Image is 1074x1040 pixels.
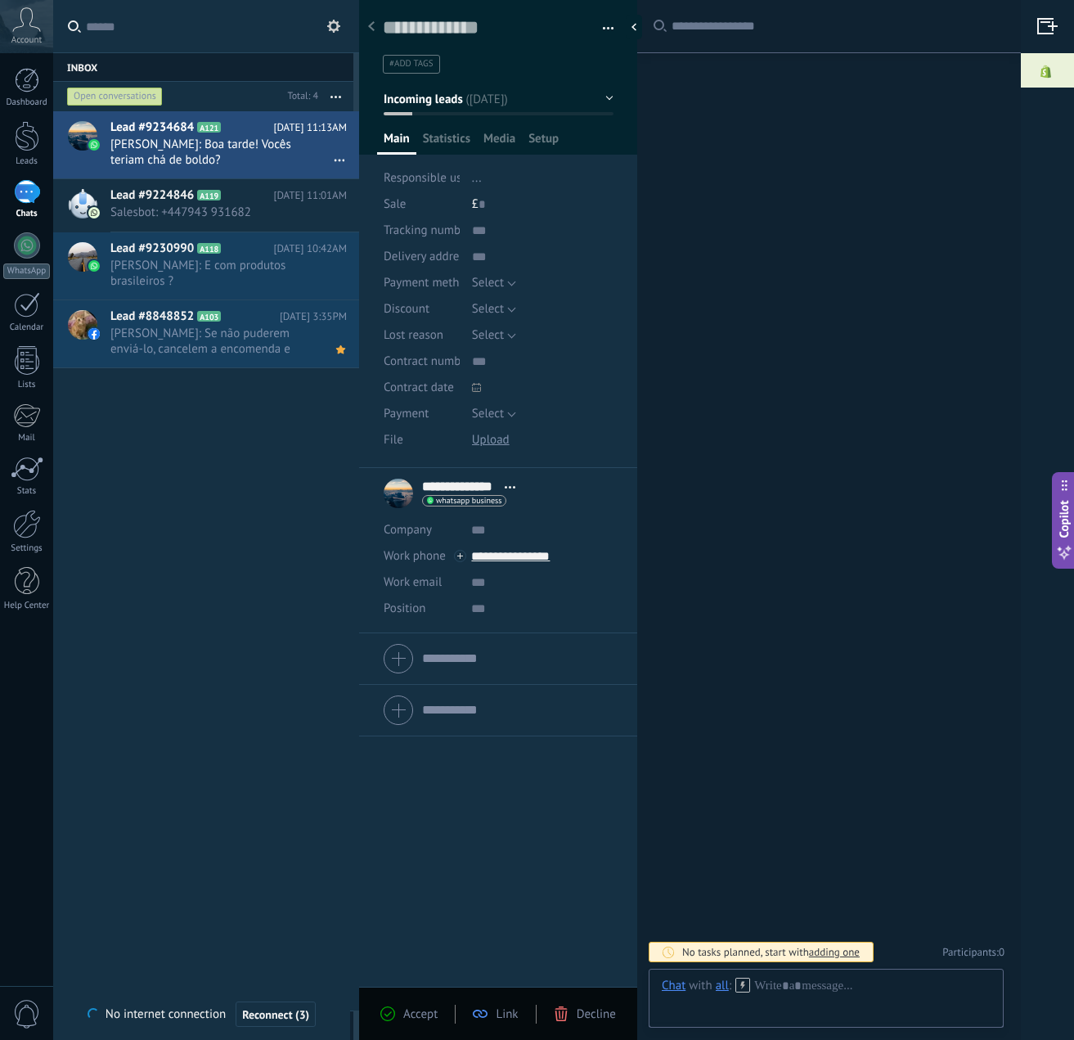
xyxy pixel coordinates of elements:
div: £ [472,191,613,218]
div: Position [384,596,459,622]
span: ... [472,170,482,186]
span: Discount [384,303,429,315]
div: Responsible user [384,165,460,191]
div: Open conversations [67,87,163,106]
img: waba.svg [88,139,100,151]
div: Contract date [384,375,460,401]
div: Lost reason [384,322,460,349]
span: Work email [384,574,442,590]
div: Total: 4 [281,88,318,105]
span: A121 [197,122,221,133]
span: Reconnect (3) [242,1009,309,1020]
span: Media [483,131,515,155]
span: Position [384,602,426,615]
span: Select [472,275,504,290]
span: Responsible user [384,170,472,186]
span: Lead #8848852 [110,308,194,325]
span: Main [384,131,410,155]
div: No tasks planned, start with [682,945,860,959]
span: [DATE] 11:13AM [273,119,347,136]
div: Chats [3,209,51,219]
span: [PERSON_NAME]: Boa tarde! Vocês teriam chá de boldo? [110,137,316,168]
div: Sale [384,191,460,218]
span: [DATE] 10:42AM [273,241,347,257]
span: adding one [809,945,860,959]
span: Select [472,301,504,317]
span: A103 [197,311,221,322]
button: Select [472,270,516,296]
span: [DATE] 3:35PM [280,308,347,325]
img: waba.svg [88,260,100,272]
span: Copilot [1056,500,1072,538]
span: Lost reason [384,329,443,341]
span: #add tags [389,58,434,70]
div: Calendar [3,322,51,333]
span: whatsapp business [436,497,501,505]
div: Tracking number [384,218,460,244]
div: File [384,427,460,453]
span: Accept [403,1006,438,1022]
span: File [384,434,403,446]
a: Lead #9230990 A118 [DATE] 10:42AM [PERSON_NAME]: E com produtos brasileiros ? [53,232,359,299]
span: Select [472,327,504,343]
div: Delivery address [384,244,460,270]
span: Setup [528,131,559,155]
span: Decline [577,1006,616,1022]
span: Tracking number [384,224,471,236]
span: Work phone [384,548,446,564]
span: [DATE] 11:01AM [273,187,347,204]
div: Lists [3,380,51,390]
span: [PERSON_NAME]: Se não puderem enviá-lo, cancelem a encomenda e efetuem o reembolso. Obrigado. [110,326,316,357]
span: Account [11,35,42,46]
span: Lead #9230990 [110,241,194,257]
span: Lead #9234684 [110,119,194,136]
div: Help Center [3,601,51,611]
button: Reconnect (3) [236,1002,316,1028]
div: Payment method [384,270,460,296]
div: Discount [384,296,460,322]
span: 0 [999,945,1004,959]
img: com.amocrm.amocrmwa.svg [88,207,100,218]
span: Sale [384,196,406,212]
button: Select [472,296,516,322]
div: Inbox [53,52,353,82]
span: Statistics [423,131,470,155]
span: Delivery address [384,250,470,263]
div: WhatsApp [3,263,50,279]
span: [PERSON_NAME]: E com produtos brasileiros ? [110,258,316,289]
div: Leads [3,156,51,167]
div: Hide [626,15,642,39]
a: Lead #9224846 A119 [DATE] 11:01AM Salesbot: +447943 931682 [53,179,359,232]
span: : [729,978,731,994]
button: Select [472,322,516,349]
span: Payment method [384,277,473,289]
span: Contract number [384,355,471,367]
span: Lead #9224846 [110,187,194,204]
span: Contract date [384,381,454,394]
div: Mail [3,433,51,443]
div: Company [384,517,459,543]
span: A118 [197,243,221,254]
img: facebook-sm.svg [88,328,100,340]
div: No internet connection [88,1001,316,1028]
div: Stats [3,486,51,497]
button: Work email [384,570,442,596]
div: Contract number [384,349,460,375]
span: Link [496,1006,518,1022]
div: Dashboard [3,97,51,108]
a: Participants:0 [942,945,1004,959]
span: A119 [197,190,221,200]
div: all [716,978,729,993]
a: Lead #8848852 A103 [DATE] 3:35PM [PERSON_NAME]: Se não puderem enviá-lo, cancelem a encomenda e e... [53,300,359,367]
button: Select [472,401,516,427]
button: Work phone [384,543,446,570]
div: Payment [384,401,460,427]
span: Select [472,406,504,421]
span: with [689,978,712,994]
div: Settings [3,543,51,554]
a: Lead #9234684 A121 [DATE] 11:13AM [PERSON_NAME]: Boa tarde! Vocês teriam chá de boldo? [53,111,359,178]
span: Salesbot: +447943 931682 [110,205,316,220]
span: Payment [384,407,429,420]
